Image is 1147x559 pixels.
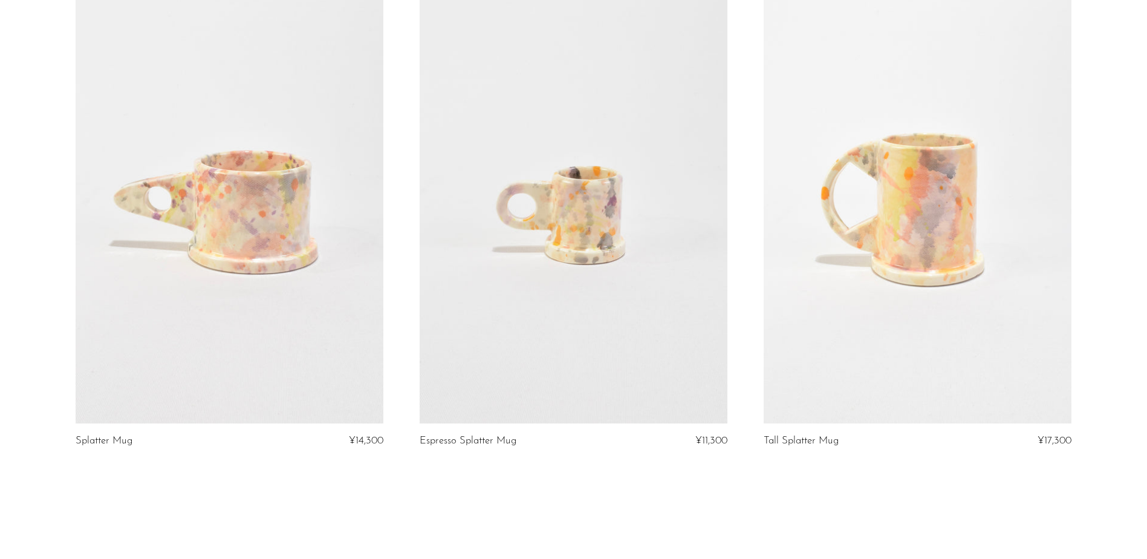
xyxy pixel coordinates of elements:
[420,436,516,446] a: Espresso Splatter Mug
[76,436,132,446] a: Splatter Mug
[764,436,839,446] a: Tall Splatter Mug
[695,436,727,446] span: ¥11,300
[1038,436,1071,446] span: ¥17,300
[349,436,383,446] span: ¥14,300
